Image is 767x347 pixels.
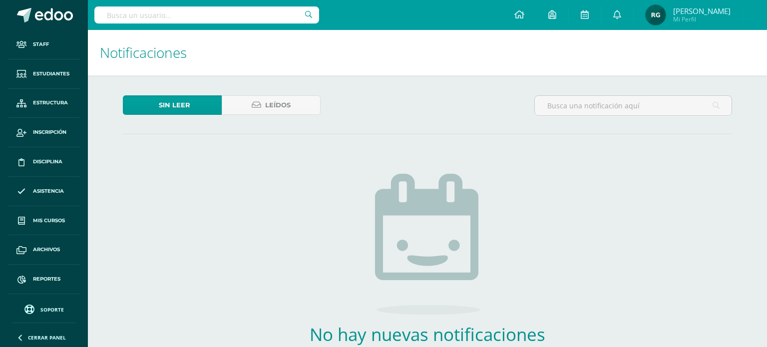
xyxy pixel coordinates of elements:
span: Sin leer [159,96,190,114]
span: Estructura [33,99,68,107]
span: Reportes [33,275,60,283]
span: Leídos [265,96,291,114]
img: e044b199acd34bf570a575bac584e1d1.png [646,5,666,25]
a: Estudiantes [8,59,80,89]
a: Reportes [8,265,80,294]
span: Asistencia [33,187,64,195]
a: Disciplina [8,147,80,177]
input: Busca un usuario... [94,6,319,23]
span: Notificaciones [100,43,187,62]
a: Sin leer [123,95,222,115]
span: Soporte [40,306,64,313]
span: Inscripción [33,128,66,136]
h2: No hay nuevas notificaciones [280,323,575,346]
a: Estructura [8,89,80,118]
span: Archivos [33,246,60,254]
span: Mi Perfil [673,15,731,23]
span: Mis cursos [33,217,65,225]
a: Mis cursos [8,206,80,236]
input: Busca una notificación aquí [535,96,732,115]
span: Cerrar panel [28,334,66,341]
span: [PERSON_NAME] [673,6,731,16]
span: Staff [33,40,49,48]
a: Inscripción [8,118,80,147]
span: Disciplina [33,158,62,166]
span: Estudiantes [33,70,69,78]
a: Archivos [8,235,80,265]
a: Soporte [12,302,76,316]
a: Staff [8,30,80,59]
img: no_activities.png [375,174,480,315]
a: Leídos [222,95,321,115]
a: Asistencia [8,177,80,206]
